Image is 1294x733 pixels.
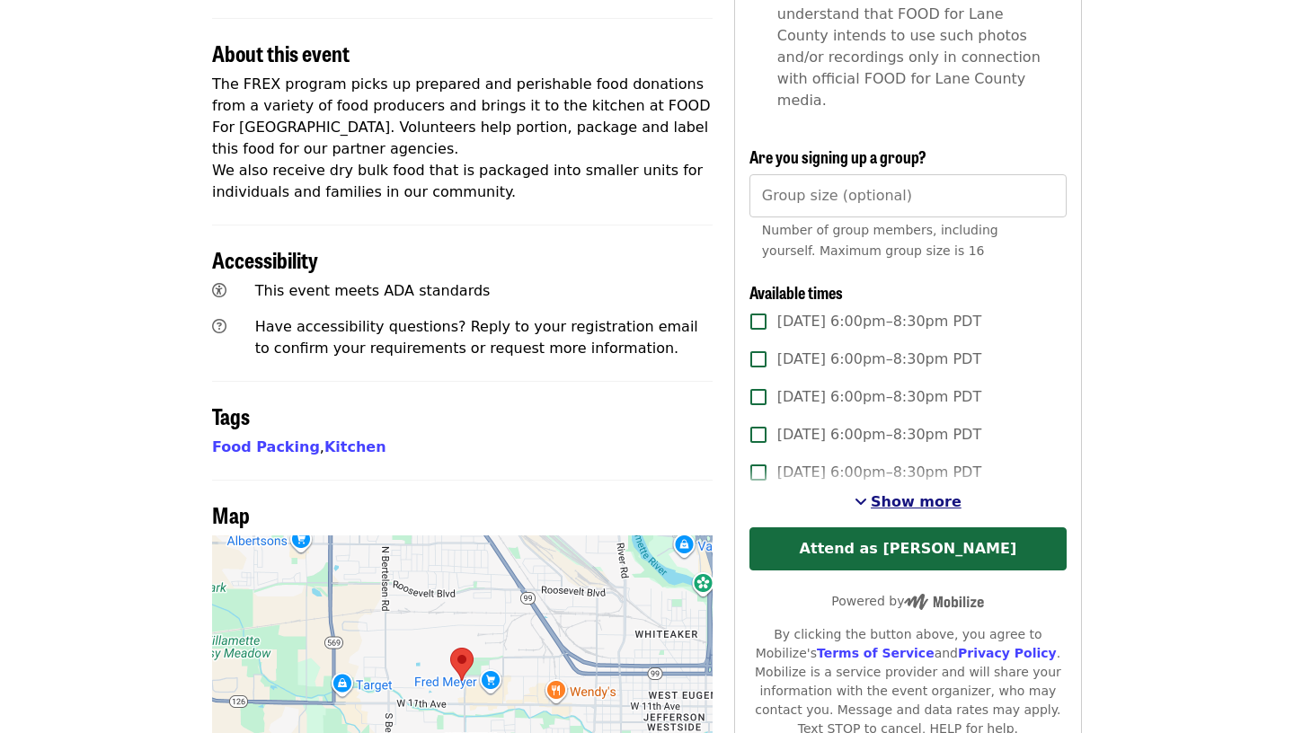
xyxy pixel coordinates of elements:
[749,280,843,304] span: Available times
[777,349,981,370] span: [DATE] 6:00pm–8:30pm PDT
[749,527,1067,570] button: Attend as [PERSON_NAME]
[212,438,324,455] span: ,
[212,282,226,299] i: universal-access icon
[749,174,1067,217] input: [object Object]
[749,145,926,168] span: Are you signing up a group?
[212,318,226,335] i: question-circle icon
[777,424,981,446] span: [DATE] 6:00pm–8:30pm PDT
[855,491,962,513] button: See more timeslots
[212,243,318,275] span: Accessibility
[212,499,250,530] span: Map
[212,37,350,68] span: About this event
[777,386,981,408] span: [DATE] 6:00pm–8:30pm PDT
[212,438,320,455] a: Food Packing
[255,282,491,299] span: This event meets ADA standards
[831,594,984,608] span: Powered by
[212,74,713,203] p: The FREX program picks up prepared and perishable food donations from a variety of food producers...
[255,318,698,357] span: Have accessibility questions? Reply to your registration email to confirm your requirements or re...
[777,462,981,483] span: [DATE] 6:00pm–8:30pm PDT
[324,438,386,455] a: Kitchen
[958,646,1057,660] a: Privacy Policy
[904,594,984,610] img: Powered by Mobilize
[212,400,250,431] span: Tags
[871,493,962,510] span: Show more
[817,646,935,660] a: Terms of Service
[762,223,998,258] span: Number of group members, including yourself. Maximum group size is 16
[777,311,981,332] span: [DATE] 6:00pm–8:30pm PDT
